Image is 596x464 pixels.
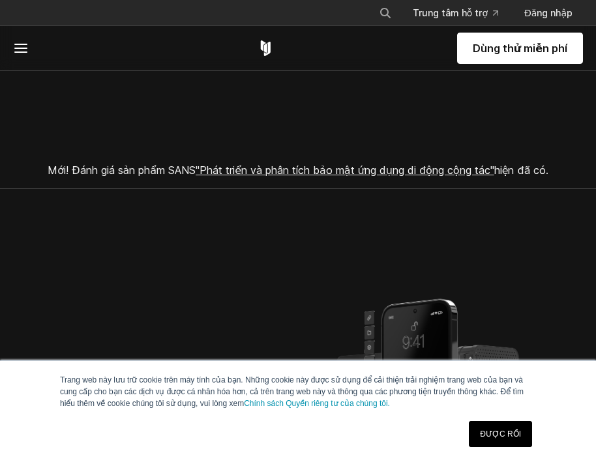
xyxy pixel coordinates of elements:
[244,399,390,408] a: Chính sách Quyền riêng tư của chúng tôi.
[524,7,573,18] font: Đăng nhập
[413,7,488,18] font: Trung tâm hỗ trợ
[494,164,548,177] font: hiện đã có.
[368,1,583,25] div: Menu điều hướng
[374,1,397,25] button: Tìm kiếm
[469,421,532,447] a: ĐƯỢC RỒI
[457,33,583,64] a: Dùng thử miễn phí
[48,164,196,177] font: Mới! Đánh giá sản phẩm SANS
[480,429,521,439] font: ĐƯỢC RỒI
[473,42,567,55] font: Dùng thử miễn phí
[258,40,274,56] a: Trang chủ Corellium
[60,375,524,408] font: Trang web này lưu trữ cookie trên máy tính của bạn. Những cookie này được sử dụng để cải thiện tr...
[196,164,494,177] a: "Phát triển và phân tích bảo mật ứng dụng di động cộng tác"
